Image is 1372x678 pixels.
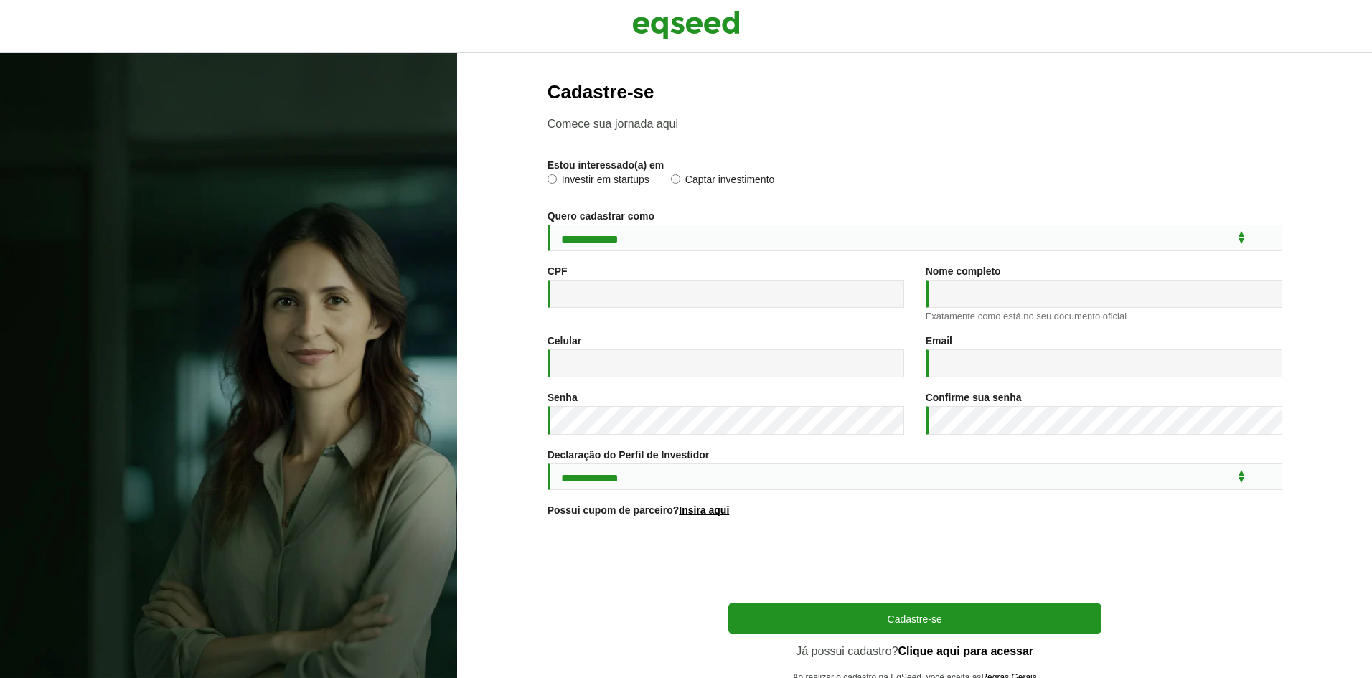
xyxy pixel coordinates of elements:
label: Captar investimento [671,174,775,189]
img: EqSeed Logo [632,7,740,43]
label: Nome completo [926,266,1001,276]
input: Investir em startups [548,174,557,184]
iframe: reCAPTCHA [806,533,1024,589]
p: Comece sua jornada aqui [548,117,1282,131]
a: Clique aqui para acessar [898,646,1034,657]
label: Possui cupom de parceiro? [548,505,730,515]
input: Captar investimento [671,174,680,184]
label: Quero cadastrar como [548,211,654,221]
button: Cadastre-se [728,603,1101,634]
p: Já possui cadastro? [728,644,1101,658]
label: Declaração do Perfil de Investidor [548,450,710,460]
label: Celular [548,336,581,346]
label: Investir em startups [548,174,649,189]
label: Estou interessado(a) em [548,160,664,170]
label: Senha [548,392,578,402]
div: Exatamente como está no seu documento oficial [926,311,1282,321]
a: Insira aqui [679,505,729,515]
label: CPF [548,266,568,276]
label: Email [926,336,952,346]
h2: Cadastre-se [548,82,1282,103]
label: Confirme sua senha [926,392,1022,402]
